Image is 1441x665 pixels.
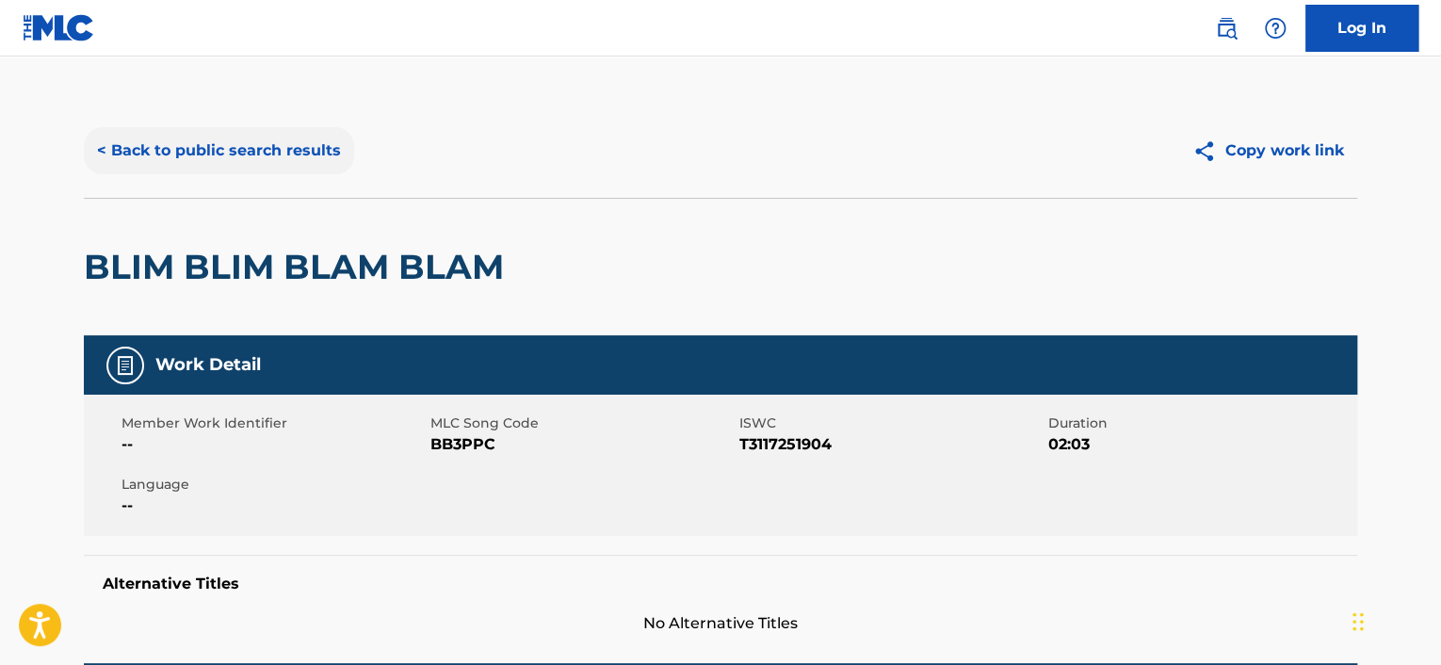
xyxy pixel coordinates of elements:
img: Work Detail [114,354,137,377]
span: T3117251904 [739,433,1044,456]
span: Duration [1048,414,1352,433]
img: MLC Logo [23,14,95,41]
span: BB3PPC [430,433,735,456]
span: -- [121,495,426,517]
span: Language [121,475,426,495]
span: MLC Song Code [430,414,735,433]
div: Help [1256,9,1294,47]
span: Member Work Identifier [121,414,426,433]
button: < Back to public search results [84,127,354,174]
span: -- [121,433,426,456]
h2: BLIM BLIM BLAM BLAM [84,246,513,288]
div: Widget de chat [1347,575,1441,665]
div: Arrastrar [1352,593,1364,650]
img: search [1215,17,1238,40]
span: ISWC [739,414,1044,433]
a: Log In [1305,5,1418,52]
iframe: Chat Widget [1347,575,1441,665]
span: 02:03 [1048,433,1352,456]
h5: Work Detail [155,354,261,376]
h5: Alternative Titles [103,575,1338,593]
span: No Alternative Titles [84,612,1357,635]
img: Copy work link [1192,139,1225,163]
img: help [1264,17,1287,40]
button: Copy work link [1179,127,1357,174]
a: Public Search [1207,9,1245,47]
